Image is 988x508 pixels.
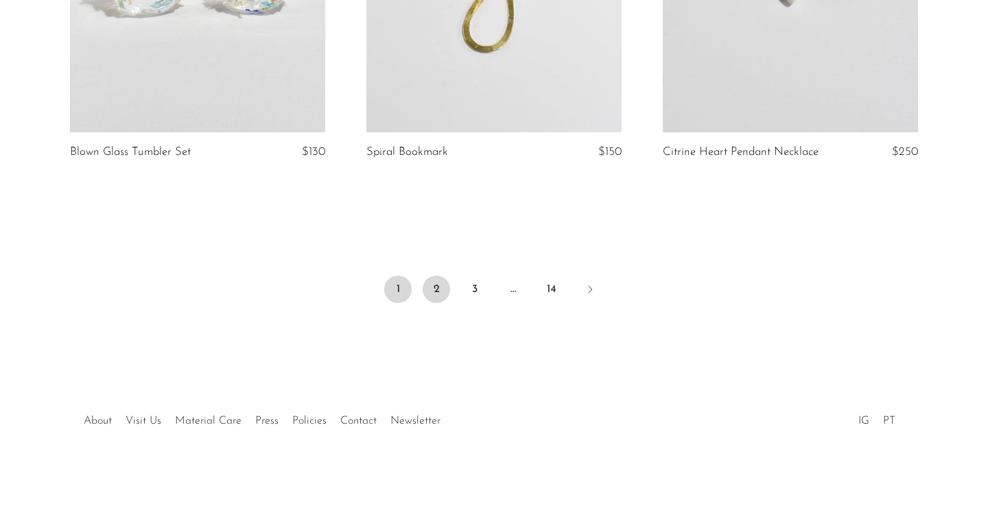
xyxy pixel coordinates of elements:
[175,415,242,426] a: Material Care
[576,276,604,306] a: Next
[598,146,622,158] span: $150
[366,146,448,158] a: Spiral Bookmark
[292,415,327,426] a: Policies
[883,415,895,426] a: PT
[423,276,450,303] a: 2
[858,415,869,426] a: IG
[255,415,279,426] a: Press
[302,146,325,158] span: $130
[499,276,527,303] span: …
[384,276,412,303] span: 1
[77,404,447,431] ul: Quick links
[126,415,161,426] a: Visit Us
[340,415,377,426] a: Contact
[461,276,489,303] a: 3
[84,415,112,426] a: About
[892,146,918,158] span: $250
[70,146,191,158] a: Blown Glass Tumbler Set
[851,404,902,431] ul: Social Medias
[538,276,565,303] a: 14
[663,146,819,158] a: Citrine Heart Pendant Necklace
